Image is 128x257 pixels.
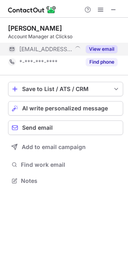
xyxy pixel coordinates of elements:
[8,175,123,187] button: Notes
[19,46,72,53] span: [EMAIL_ADDRESS][DOMAIN_NAME]
[86,45,118,53] button: Reveal Button
[8,33,123,40] div: Account Manager at Clickso
[8,82,123,96] button: save-profile-one-click
[8,140,123,154] button: Add to email campaign
[8,24,62,32] div: [PERSON_NAME]
[22,144,86,150] span: Add to email campaign
[8,159,123,170] button: Find work email
[21,177,120,184] span: Notes
[22,105,108,112] span: AI write personalized message
[8,101,123,116] button: AI write personalized message
[86,58,118,66] button: Reveal Button
[21,161,120,168] span: Find work email
[22,124,53,131] span: Send email
[8,120,123,135] button: Send email
[8,5,56,15] img: ContactOut v5.3.10
[22,86,109,92] div: Save to List / ATS / CRM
